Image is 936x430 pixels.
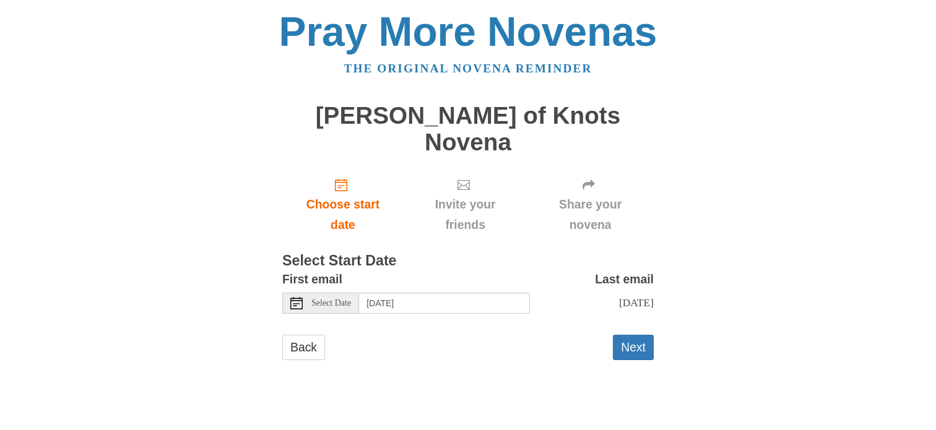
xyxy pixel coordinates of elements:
[344,62,592,75] a: The original novena reminder
[282,269,342,290] label: First email
[282,103,654,155] h1: [PERSON_NAME] of Knots Novena
[416,194,514,235] span: Invite your friends
[404,168,527,241] div: Click "Next" to confirm your start date first.
[282,253,654,269] h3: Select Start Date
[595,269,654,290] label: Last email
[527,168,654,241] div: Click "Next" to confirm your start date first.
[619,296,654,309] span: [DATE]
[282,168,404,241] a: Choose start date
[613,335,654,360] button: Next
[295,194,391,235] span: Choose start date
[311,299,351,307] span: Select Date
[282,335,325,360] a: Back
[539,194,641,235] span: Share your novena
[279,9,657,54] a: Pray More Novenas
